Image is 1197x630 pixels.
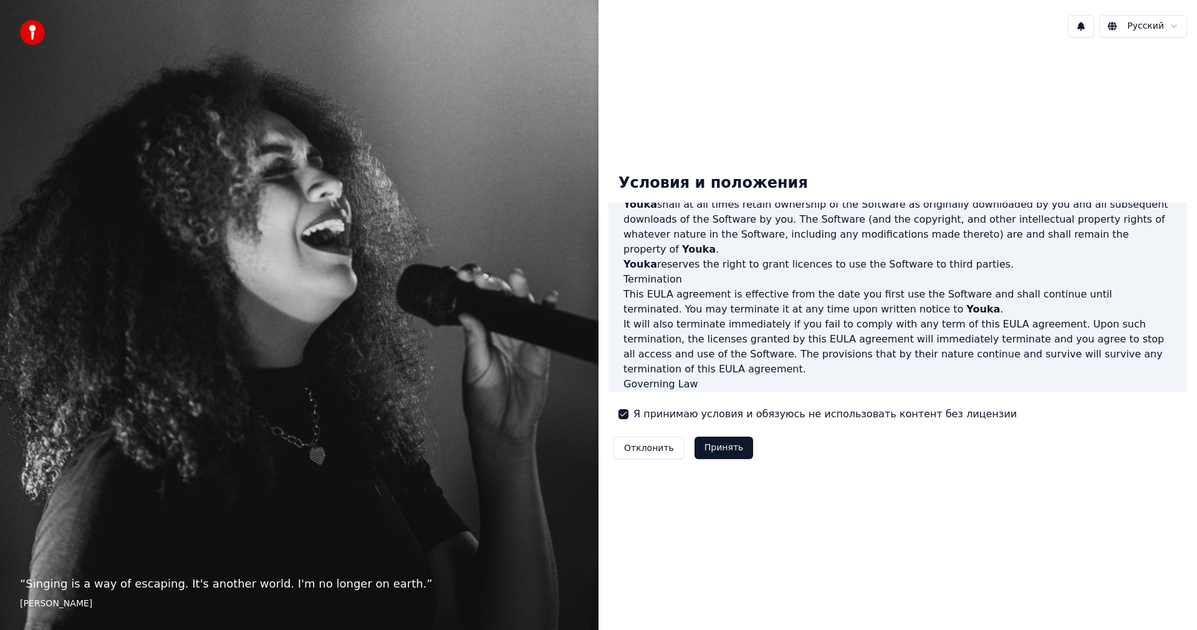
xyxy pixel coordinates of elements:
[966,303,1000,315] span: Youka
[633,407,1017,422] label: Я принимаю условия и обязуюсь не использовать контент без лицензии
[623,258,657,270] span: Youka
[20,20,45,45] img: youka
[608,163,818,203] div: Условия и положения
[682,243,716,255] span: Youka
[623,198,657,210] span: Youka
[613,437,685,459] button: Отклонить
[20,575,579,593] p: “ Singing is a way of escaping. It's another world. I'm no longer on earth. ”
[20,598,579,610] footer: [PERSON_NAME]
[623,272,1172,287] h3: Termination
[623,287,1172,317] p: This EULA agreement is effective from the date you first use the Software and shall continue unti...
[623,317,1172,377] p: It will also terminate immediately if you fail to comply with any term of this EULA agreement. Up...
[623,197,1172,257] p: shall at all times retain ownership of the Software as originally downloaded by you and all subse...
[623,257,1172,272] p: reserves the right to grant licences to use the Software to third parties.
[623,377,1172,392] h3: Governing Law
[695,437,754,459] button: Принять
